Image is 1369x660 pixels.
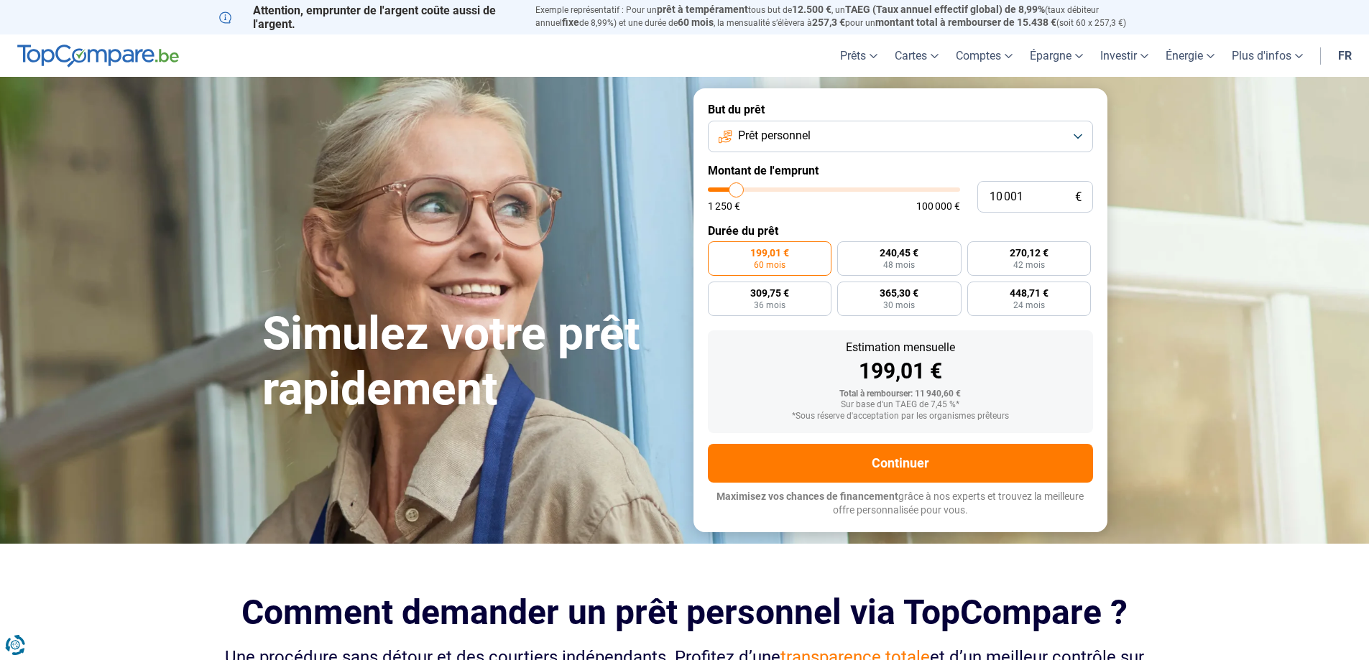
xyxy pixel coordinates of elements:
[719,400,1082,410] div: Sur base d'un TAEG de 7,45 %*
[657,4,748,15] span: prêt à tempérament
[719,342,1082,353] div: Estimation mensuelle
[17,45,179,68] img: TopCompare
[678,17,714,28] span: 60 mois
[754,261,785,269] span: 60 mois
[792,4,831,15] span: 12.500 €
[754,301,785,310] span: 36 mois
[719,361,1082,382] div: 199,01 €
[1329,34,1360,77] a: fr
[880,288,918,298] span: 365,30 €
[883,261,915,269] span: 48 mois
[262,307,676,417] h1: Simulez votre prêt rapidement
[708,103,1093,116] label: But du prêt
[1075,191,1082,203] span: €
[916,201,960,211] span: 100 000 €
[1010,288,1048,298] span: 448,71 €
[708,201,740,211] span: 1 250 €
[1021,34,1092,77] a: Épargne
[562,17,579,28] span: fixe
[708,224,1093,238] label: Durée du prêt
[219,592,1151,632] h2: Comment demander un prêt personnel via TopCompare ?
[719,412,1082,422] div: *Sous réserve d'acceptation par les organismes prêteurs
[708,121,1093,152] button: Prêt personnel
[812,17,845,28] span: 257,3 €
[1223,34,1312,77] a: Plus d'infos
[845,4,1045,15] span: TAEG (Taux annuel effectif global) de 8,99%
[708,490,1093,518] p: grâce à nos experts et trouvez la meilleure offre personnalisée pour vous.
[716,491,898,502] span: Maximisez vos chances de financement
[831,34,886,77] a: Prêts
[219,4,518,31] p: Attention, emprunter de l'argent coûte aussi de l'argent.
[875,17,1056,28] span: montant total à rembourser de 15.438 €
[1157,34,1223,77] a: Énergie
[719,389,1082,399] div: Total à rembourser: 11 940,60 €
[708,444,1093,483] button: Continuer
[947,34,1021,77] a: Comptes
[708,164,1093,177] label: Montant de l'emprunt
[1092,34,1157,77] a: Investir
[1010,248,1048,258] span: 270,12 €
[750,248,789,258] span: 199,01 €
[535,4,1151,29] p: Exemple représentatif : Pour un tous but de , un (taux débiteur annuel de 8,99%) et une durée de ...
[1013,301,1045,310] span: 24 mois
[1013,261,1045,269] span: 42 mois
[880,248,918,258] span: 240,45 €
[750,288,789,298] span: 309,75 €
[886,34,947,77] a: Cartes
[738,128,811,144] span: Prêt personnel
[883,301,915,310] span: 30 mois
